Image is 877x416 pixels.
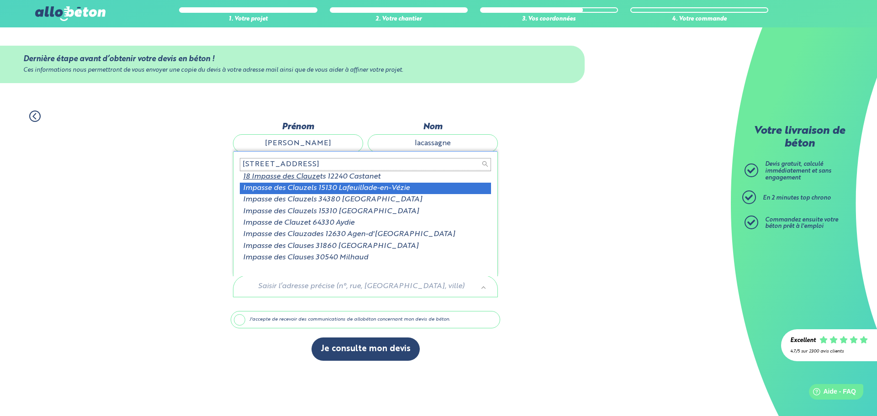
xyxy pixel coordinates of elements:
[240,217,491,229] div: Impasse de Clauzet 64330 Aydie
[243,173,320,180] span: 18 Impasse des Clauze
[796,380,867,406] iframe: Help widget launcher
[240,171,491,183] div: ts 12240 Castanet
[240,241,491,252] div: Impasse des Clauses 31860 [GEOGRAPHIC_DATA]
[240,229,491,240] div: Impasse des Clauzades 12630 Agen-d'[GEOGRAPHIC_DATA]
[240,183,491,194] div: Impasse des Clauzels 15130 Lafeuillade-en-Vézie
[240,194,491,205] div: Impasse des Clauzels 34380 [GEOGRAPHIC_DATA]
[240,206,491,217] div: Impasse des Clauzels 15310 [GEOGRAPHIC_DATA]
[240,252,491,263] div: Impasse des Clauses 30540 Milhaud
